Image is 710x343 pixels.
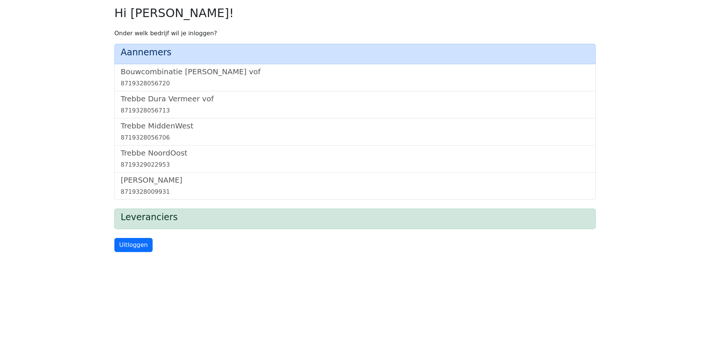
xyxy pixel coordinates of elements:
[121,148,589,169] a: Trebbe NoordOost8719329022953
[121,47,589,58] h4: Aannemers
[121,121,589,142] a: Trebbe MiddenWest8719328056706
[114,238,153,252] a: Uitloggen
[121,67,589,88] a: Bouwcombinatie [PERSON_NAME] vof8719328056720
[114,29,596,38] p: Onder welk bedrijf wil je inloggen?
[114,6,596,20] h2: Hi [PERSON_NAME]!
[121,176,589,184] h5: [PERSON_NAME]
[121,187,589,196] div: 8719328009931
[121,94,589,115] a: Trebbe Dura Vermeer vof8719328056713
[121,133,589,142] div: 8719328056706
[121,148,589,157] h5: Trebbe NoordOost
[121,121,589,130] h5: Trebbe MiddenWest
[121,176,589,196] a: [PERSON_NAME]8719328009931
[121,106,589,115] div: 8719328056713
[121,94,589,103] h5: Trebbe Dura Vermeer vof
[121,160,589,169] div: 8719329022953
[121,67,589,76] h5: Bouwcombinatie [PERSON_NAME] vof
[121,212,589,223] h4: Leveranciers
[121,79,589,88] div: 8719328056720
